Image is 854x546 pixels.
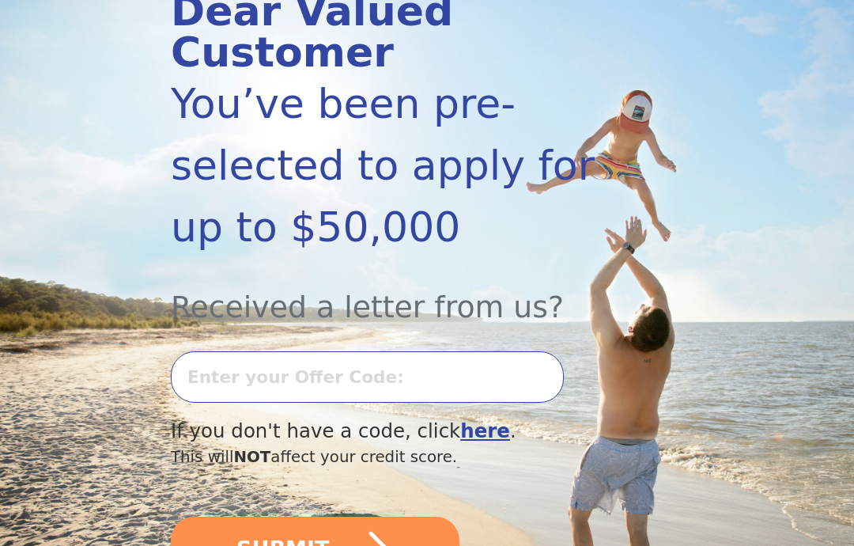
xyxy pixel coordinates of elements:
[460,419,510,442] a: here
[171,73,606,258] div: You’ve been pre-selected to apply for up to $50,000
[171,417,606,446] div: If you don't have a code, click .
[171,446,606,469] div: This will affect your credit score.
[233,448,270,466] span: NOT
[171,258,606,330] div: Received a letter from us?
[171,351,564,403] input: Enter your Offer Code:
